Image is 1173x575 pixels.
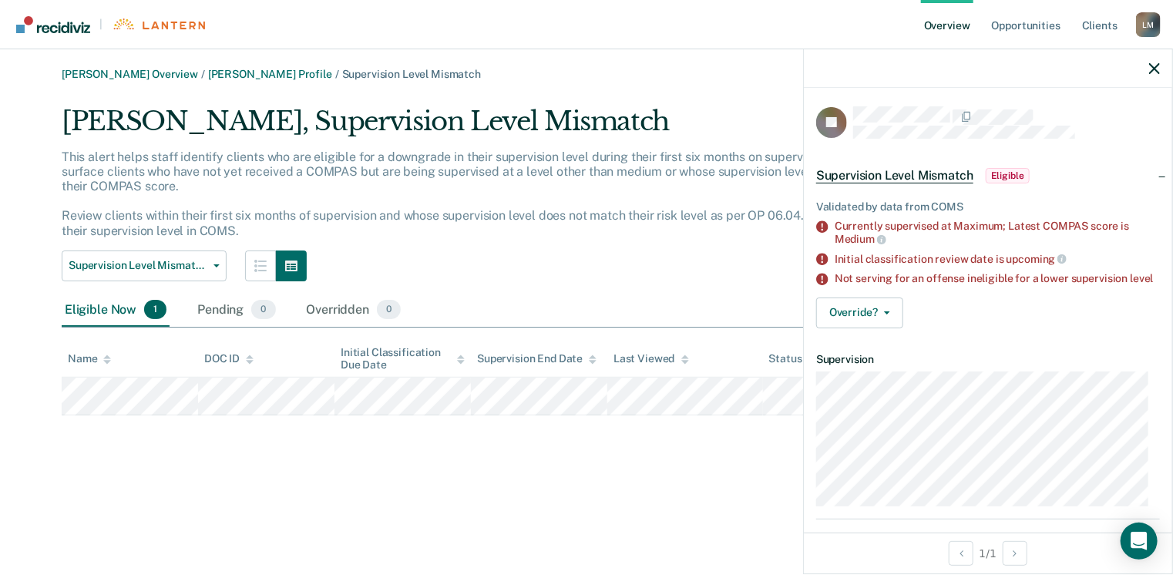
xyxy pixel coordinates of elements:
span: upcoming [1007,253,1067,265]
p: This alert helps staff identify clients who are eligible for a downgrade in their supervision lev... [62,150,919,238]
div: Overridden [304,294,405,328]
img: Recidiviz [16,16,90,33]
span: Eligible [986,168,1030,183]
img: Lantern [112,18,205,30]
div: [PERSON_NAME], Supervision Level Mismatch [62,106,942,150]
div: Status [769,352,802,365]
div: Last Viewed [613,352,688,365]
div: Supervision Level MismatchEligible [804,151,1172,200]
a: [PERSON_NAME] Overview [62,68,198,80]
div: 1 / 1 [804,533,1172,573]
button: Profile dropdown button [1136,12,1161,37]
dt: Supervision [816,353,1160,366]
span: 0 [251,300,275,320]
span: Supervision Level Mismatch [69,259,207,272]
button: Previous Opportunity [949,541,973,566]
span: | [90,18,112,31]
span: / [332,68,342,80]
a: [PERSON_NAME] Profile [208,68,332,80]
span: Supervision Level Mismatch [816,168,973,183]
div: Pending [194,294,278,328]
div: DOC ID [204,352,254,365]
div: Currently supervised at Maximum; Latest COMPAS score is [835,220,1160,246]
div: Name [68,352,111,365]
div: Not serving for an offense ineligible for a lower supervision [835,272,1160,285]
div: Supervision End Date [477,352,597,365]
span: 0 [377,300,401,320]
span: Supervision Level Mismatch [342,68,481,80]
span: level [1130,272,1153,284]
div: Initial Classification Due Date [341,346,465,372]
button: Next Opportunity [1003,541,1027,566]
button: Override? [816,298,903,328]
dt: Milestones [816,532,1160,545]
div: Initial classification review date is [835,252,1160,266]
div: Open Intercom Messenger [1121,523,1158,560]
span: / [198,68,208,80]
span: 1 [144,300,166,320]
span: Medium [835,233,886,245]
div: Eligible Now [62,294,170,328]
div: Validated by data from COMS [816,200,1160,214]
div: L M [1136,12,1161,37]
